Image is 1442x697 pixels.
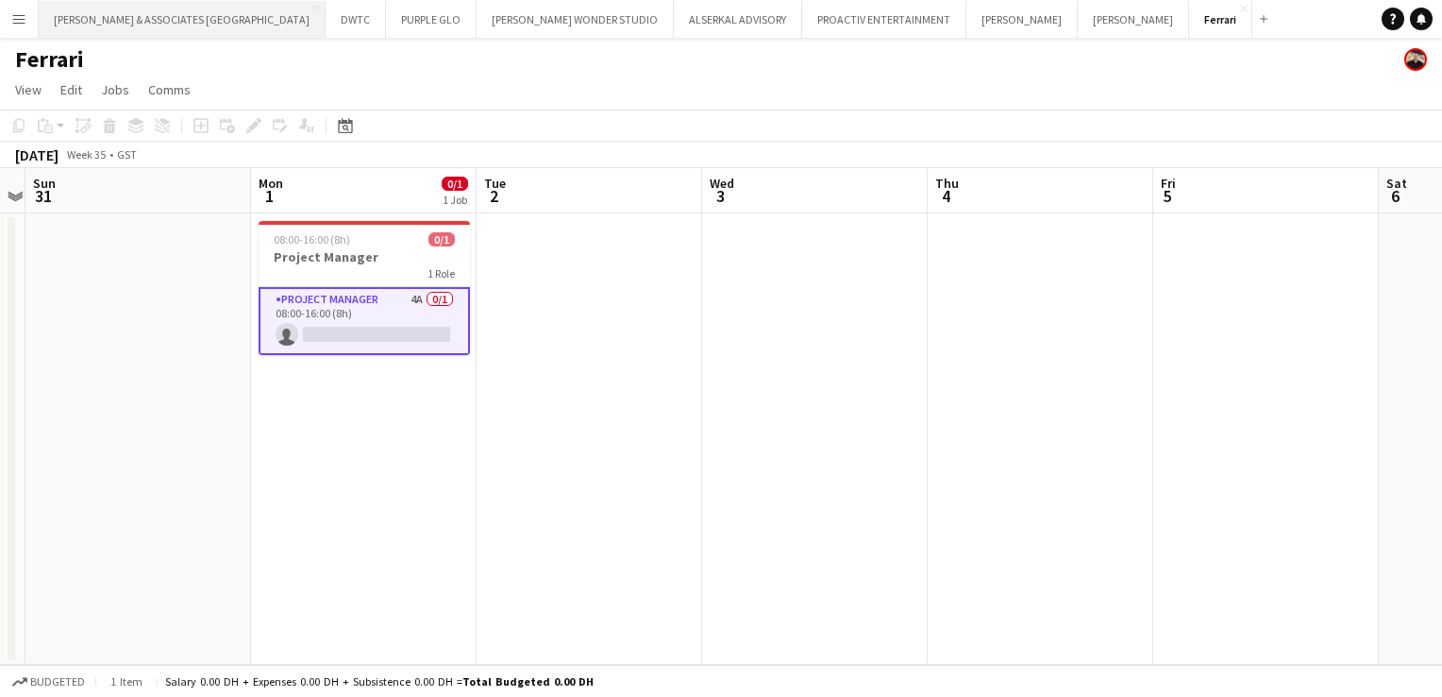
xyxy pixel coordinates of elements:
button: DWTC [326,1,386,38]
span: 3 [707,185,734,207]
span: Comms [148,81,191,98]
span: Sun [33,175,56,192]
div: GST [117,147,137,161]
span: 1 item [104,674,149,688]
app-user-avatar: Glenn Lloyd [1404,48,1427,71]
div: 1 Job [443,193,467,207]
span: Budgeted [30,675,85,688]
span: Jobs [101,81,129,98]
button: [PERSON_NAME] [1078,1,1189,38]
button: PROACTIV ENTERTAINMENT [802,1,966,38]
h3: Project Manager [259,248,470,265]
span: Mon [259,175,283,192]
span: 5 [1158,185,1176,207]
button: [PERSON_NAME] [966,1,1078,38]
span: 1 Role [428,266,455,280]
span: 31 [30,185,56,207]
span: Thu [935,175,959,192]
a: Comms [141,77,198,102]
span: Sat [1386,175,1407,192]
span: View [15,81,42,98]
span: Edit [60,81,82,98]
span: Total Budgeted 0.00 DH [462,674,594,688]
button: ALSERKAL ADVISORY [674,1,802,38]
a: Jobs [93,77,137,102]
div: Salary 0.00 DH + Expenses 0.00 DH + Subsistence 0.00 DH = [165,674,594,688]
button: PURPLE GLO [386,1,477,38]
span: Wed [710,175,734,192]
span: 0/1 [428,232,455,246]
span: Fri [1161,175,1176,192]
a: View [8,77,49,102]
span: Week 35 [62,147,109,161]
span: 08:00-16:00 (8h) [274,232,350,246]
app-job-card: 08:00-16:00 (8h)0/1Project Manager1 RoleProject Manager4A0/108:00-16:00 (8h) [259,221,470,355]
span: Tue [484,175,506,192]
span: 4 [932,185,959,207]
button: [PERSON_NAME] & ASSOCIATES [GEOGRAPHIC_DATA] [39,1,326,38]
button: Budgeted [9,671,88,692]
div: [DATE] [15,145,59,164]
a: Edit [53,77,90,102]
span: 6 [1383,185,1407,207]
span: 0/1 [442,177,468,191]
button: Ferrari [1189,1,1252,38]
span: 1 [256,185,283,207]
h1: Ferrari [15,45,84,74]
span: 2 [481,185,506,207]
button: [PERSON_NAME] WONDER STUDIO [477,1,674,38]
app-card-role: Project Manager4A0/108:00-16:00 (8h) [259,287,470,355]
